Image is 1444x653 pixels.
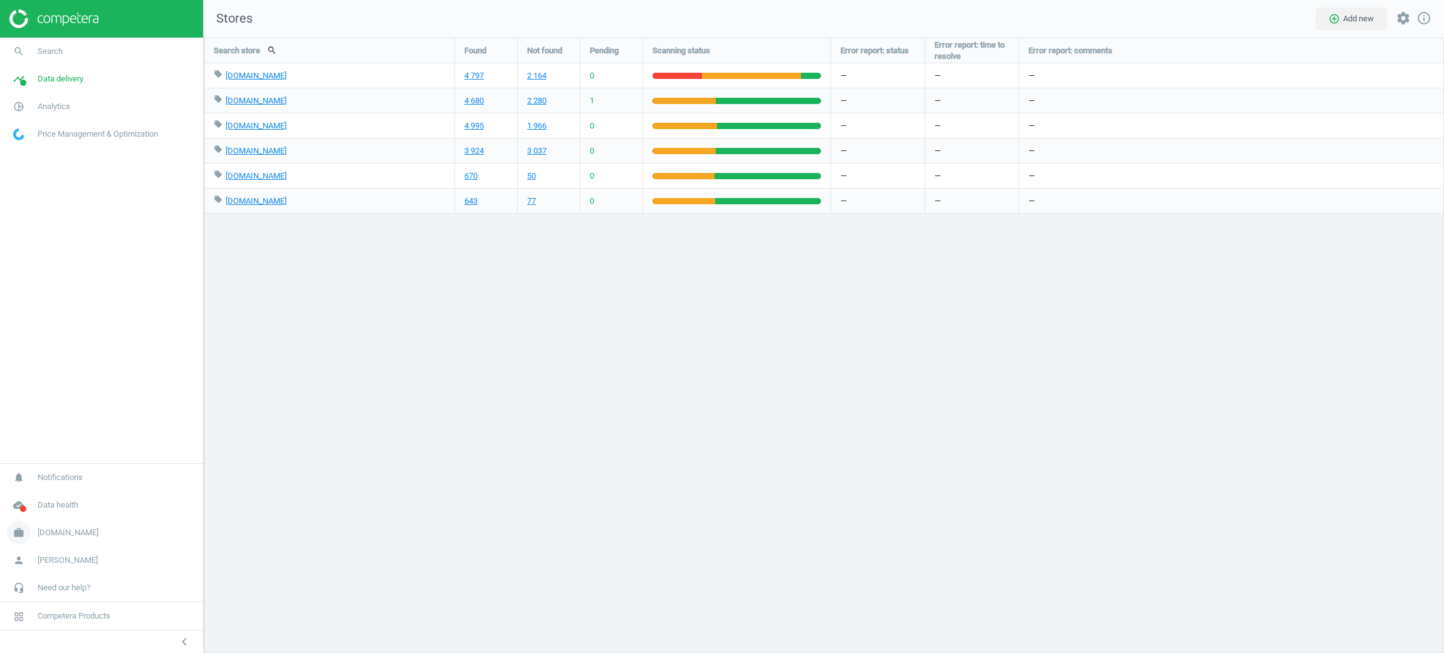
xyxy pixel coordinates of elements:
a: 4 995 [464,120,484,132]
i: notifications [7,466,31,489]
a: [DOMAIN_NAME] [226,171,286,180]
span: 1 [590,95,594,107]
span: Stores [204,10,253,28]
div: — [1019,88,1444,113]
span: Need our help? [38,582,90,593]
span: — [934,95,941,107]
div: — [1019,164,1444,188]
span: Scanning status [652,45,710,56]
span: Data delivery [38,73,83,85]
div: — [831,189,924,213]
i: settings [1396,11,1411,26]
button: chevron_left [169,634,200,650]
a: info_outline [1416,11,1431,27]
i: pie_chart_outlined [7,95,31,118]
span: 0 [590,196,594,207]
a: 3 037 [527,145,547,157]
i: search [7,39,31,63]
span: 0 [590,145,594,157]
a: 1 966 [527,120,547,132]
i: headset_mic [7,576,31,600]
i: person [7,548,31,572]
i: local_offer [214,120,222,128]
i: cloud_done [7,493,31,517]
a: [DOMAIN_NAME] [226,146,286,155]
i: local_offer [214,145,222,154]
i: add_circle_outline [1329,13,1340,24]
span: Error report: status [840,45,909,56]
i: timeline [7,67,31,91]
a: [DOMAIN_NAME] [226,196,286,206]
i: local_offer [214,170,222,179]
span: 0 [590,70,594,81]
a: 4 680 [464,95,484,107]
span: Analytics [38,101,70,112]
span: Error report: time to resolve [934,39,1009,62]
div: — [1019,138,1444,163]
a: 643 [464,196,478,207]
button: add_circle_outlineAdd new [1316,8,1387,30]
span: [PERSON_NAME] [38,555,98,566]
span: — [934,170,941,182]
span: Notifications [38,472,83,483]
i: chevron_left [177,634,192,649]
div: — [831,88,924,113]
span: Price Management & Optimization [38,128,158,140]
i: local_offer [214,95,222,103]
span: — [934,70,941,81]
a: 4 797 [464,70,484,81]
img: ajHJNr6hYgQAAAAASUVORK5CYII= [9,9,98,28]
div: — [1019,63,1444,88]
a: 77 [527,196,536,207]
i: work [7,521,31,545]
div: — [1019,113,1444,138]
a: [DOMAIN_NAME] [226,96,286,105]
button: search [260,39,284,61]
span: Error report: comments [1028,45,1112,56]
span: — [934,196,941,207]
span: Found [464,45,486,56]
i: info_outline [1416,11,1431,26]
i: local_offer [214,70,222,78]
a: [DOMAIN_NAME] [226,121,286,130]
a: 2 164 [527,70,547,81]
a: 50 [527,170,536,182]
span: 0 [590,170,594,182]
img: wGWNvw8QSZomAAAAABJRU5ErkJggg== [13,128,24,140]
div: — [831,138,924,163]
a: [DOMAIN_NAME] [226,71,286,80]
button: settings [1390,5,1416,32]
a: 670 [464,170,478,182]
div: — [1019,189,1444,213]
span: 0 [590,120,594,132]
div: — [831,63,924,88]
span: Search [38,46,63,57]
div: — [831,113,924,138]
a: 3 924 [464,145,484,157]
span: Not found [527,45,562,56]
span: Data health [38,499,78,511]
a: 2 280 [527,95,547,107]
i: local_offer [214,195,222,204]
span: — [934,120,941,132]
div: — [831,164,924,188]
span: [DOMAIN_NAME] [38,527,98,538]
div: Search store [204,38,454,63]
span: — [934,145,941,157]
span: Pending [590,45,619,56]
span: Competera Products [38,610,110,622]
